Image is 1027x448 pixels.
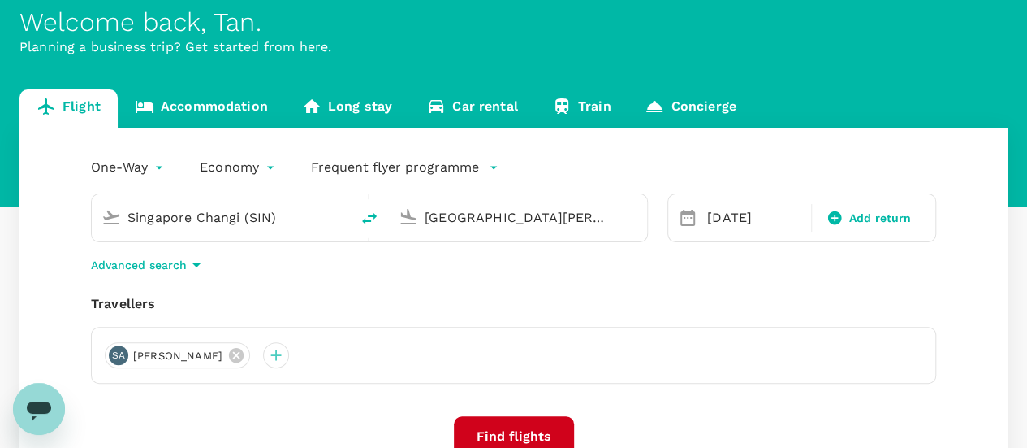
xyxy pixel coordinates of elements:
[105,342,250,368] div: SA[PERSON_NAME]
[91,255,206,275] button: Advanced search
[200,154,278,181] div: Economy
[19,37,1008,57] p: Planning a business trip? Get started from here.
[849,210,912,227] span: Add return
[19,89,118,128] a: Flight
[19,7,1008,37] div: Welcome back , Tan .
[127,205,316,230] input: Depart from
[701,202,808,234] div: [DATE]
[91,294,936,314] div: Travellers
[350,199,389,238] button: delete
[535,89,628,128] a: Train
[109,346,128,365] div: SA
[285,89,409,128] a: Long stay
[13,383,65,435] iframe: Button to launch messaging window
[123,348,232,364] span: [PERSON_NAME]
[91,154,167,181] div: One-Way
[409,89,535,128] a: Car rental
[311,158,498,177] button: Frequent flyer programme
[628,89,753,128] a: Concierge
[425,205,613,230] input: Going to
[339,215,342,219] button: Open
[636,215,639,219] button: Open
[311,158,479,177] p: Frequent flyer programme
[91,257,187,273] p: Advanced search
[118,89,285,128] a: Accommodation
